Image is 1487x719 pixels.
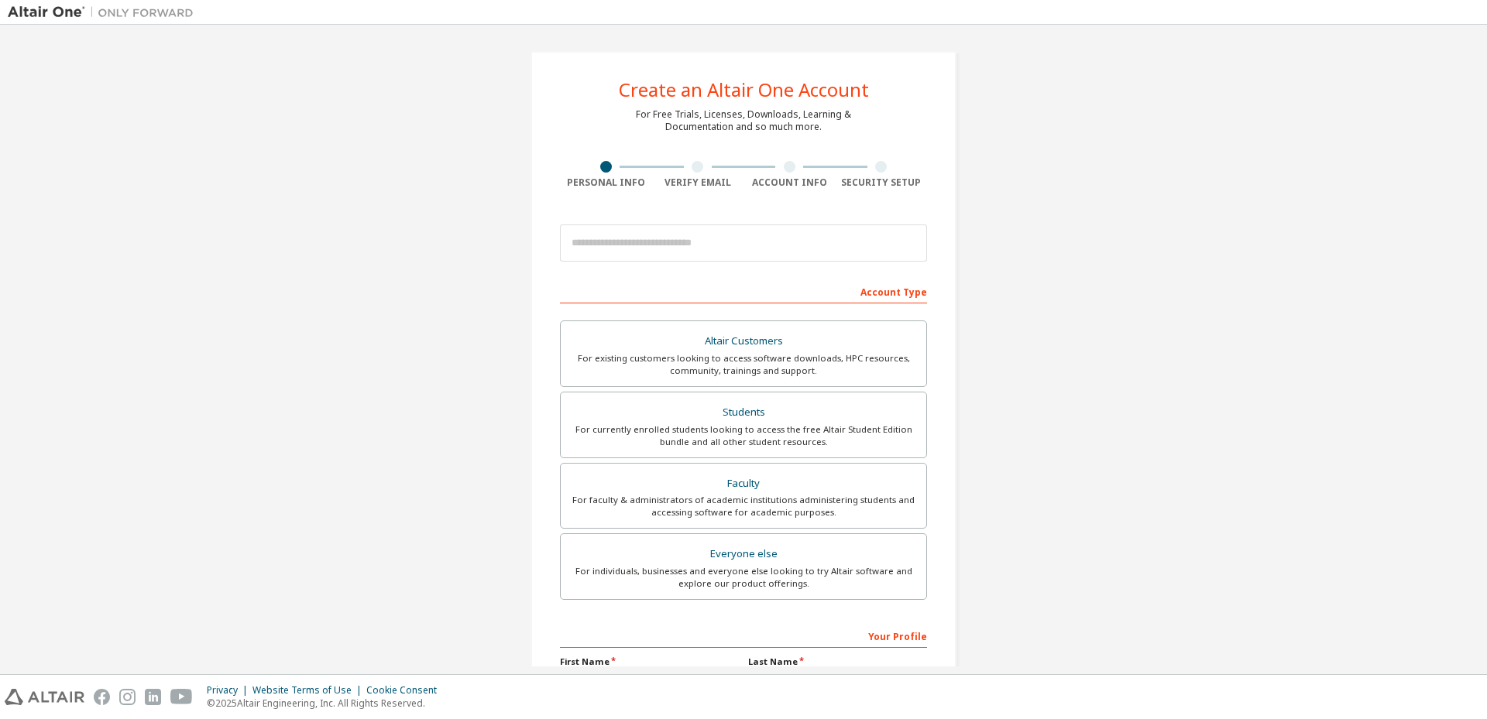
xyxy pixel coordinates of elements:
[560,279,927,303] div: Account Type
[652,176,744,189] div: Verify Email
[207,684,252,697] div: Privacy
[5,689,84,705] img: altair_logo.svg
[570,402,917,423] div: Students
[743,176,836,189] div: Account Info
[570,423,917,448] div: For currently enrolled students looking to access the free Altair Student Edition bundle and all ...
[570,494,917,519] div: For faculty & administrators of academic institutions administering students and accessing softwa...
[119,689,136,705] img: instagram.svg
[619,80,869,99] div: Create an Altair One Account
[366,684,446,697] div: Cookie Consent
[836,176,928,189] div: Security Setup
[560,176,652,189] div: Personal Info
[145,689,161,705] img: linkedin.svg
[560,656,739,668] label: First Name
[636,108,851,133] div: For Free Trials, Licenses, Downloads, Learning & Documentation and so much more.
[207,697,446,710] p: © 2025 Altair Engineering, Inc. All Rights Reserved.
[252,684,366,697] div: Website Terms of Use
[570,543,917,565] div: Everyone else
[570,330,917,352] div: Altair Customers
[570,473,917,495] div: Faculty
[570,565,917,590] div: For individuals, businesses and everyone else looking to try Altair software and explore our prod...
[560,623,927,648] div: Your Profile
[8,5,201,20] img: Altair One
[748,656,927,668] label: Last Name
[170,689,193,705] img: youtube.svg
[570,352,917,377] div: For existing customers looking to access software downloads, HPC resources, community, trainings ...
[94,689,110,705] img: facebook.svg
